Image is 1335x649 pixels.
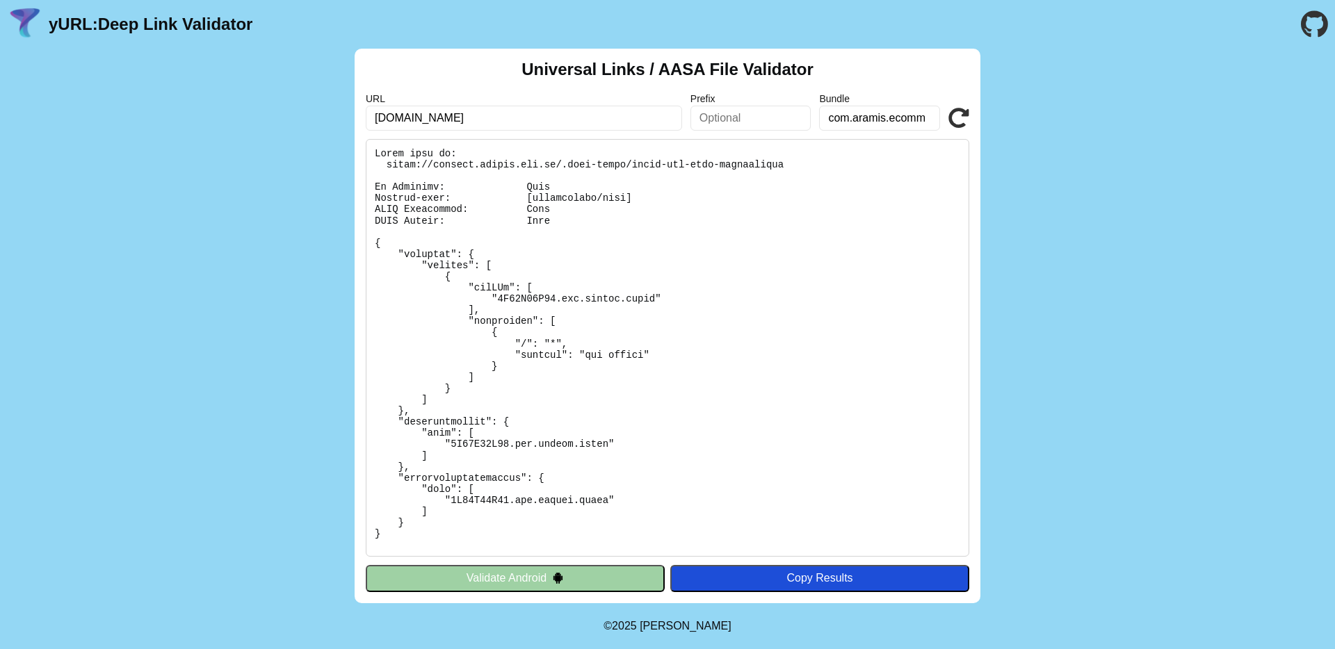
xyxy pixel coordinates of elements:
[49,15,252,34] a: yURL:Deep Link Validator
[640,620,731,632] a: Michael Ibragimchayev's Personal Site
[366,565,665,591] button: Validate Android
[521,60,814,79] h2: Universal Links / AASA File Validator
[366,93,682,104] label: URL
[604,603,731,649] footer: ©
[552,572,564,584] img: droidIcon.svg
[819,93,940,104] label: Bundle
[690,106,811,131] input: Optional
[366,139,969,557] pre: Lorem ipsu do: sitam://consect.adipis.eli.se/.doei-tempo/incid-utl-etdo-magnaaliqua En Adminimv: ...
[612,620,637,632] span: 2025
[677,572,962,584] div: Copy Results
[7,6,43,42] img: yURL Logo
[366,106,682,131] input: Required
[670,565,969,591] button: Copy Results
[819,106,940,131] input: Optional
[690,93,811,104] label: Prefix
